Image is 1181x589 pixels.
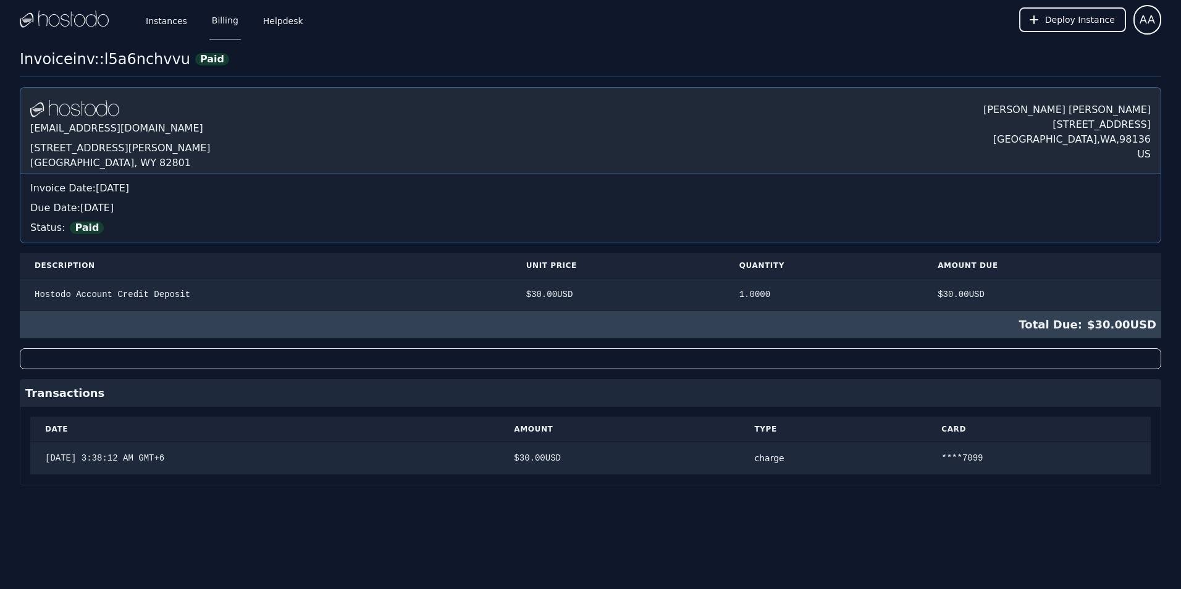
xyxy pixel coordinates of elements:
img: Logo [30,100,119,119]
div: [PERSON_NAME] [PERSON_NAME] [983,98,1151,117]
button: Deploy Instance [1019,7,1126,32]
div: $ 30.00 USD [526,288,710,301]
div: [GEOGRAPHIC_DATA], WY 82801 [30,156,211,170]
div: $ 30.00 USD [514,452,725,464]
div: [EMAIL_ADDRESS][DOMAIN_NAME] [30,119,211,141]
div: Invoice inv::l5a6nchvvu [20,49,190,69]
span: Paid [195,53,229,65]
div: 1.0000 [739,288,908,301]
th: Unit Price [511,253,725,278]
div: [STREET_ADDRESS][PERSON_NAME] [30,141,211,156]
div: [DATE] 3:38:12 AM GMT+6 [45,452,484,464]
button: User menu [1133,5,1161,35]
th: Date [30,417,499,442]
th: Quantity [725,253,923,278]
div: $ 30.00 USD [20,311,1161,338]
th: Amount Due [923,253,1161,278]
div: Status: [30,215,1151,235]
div: Due Date: [DATE] [30,201,1151,215]
div: US [983,147,1151,162]
span: Deploy Instance [1045,14,1115,26]
span: Total Due: [1019,316,1087,333]
th: Amount [499,417,739,442]
div: [STREET_ADDRESS] [983,117,1151,132]
th: Card [927,417,1151,442]
div: [GEOGRAPHIC_DATA] , WA , 98136 [983,132,1151,147]
img: Logo [20,10,109,29]
th: Description [20,253,511,278]
div: Transactions [20,380,1161,407]
div: Hostodo Account Credit Deposit [35,288,497,301]
th: Type [740,417,927,442]
div: $ 30.00 USD [938,288,1146,301]
span: Paid [70,222,104,234]
span: AA [1140,11,1155,28]
div: charge [755,452,912,464]
div: Invoice Date: [DATE] [30,181,1151,196]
